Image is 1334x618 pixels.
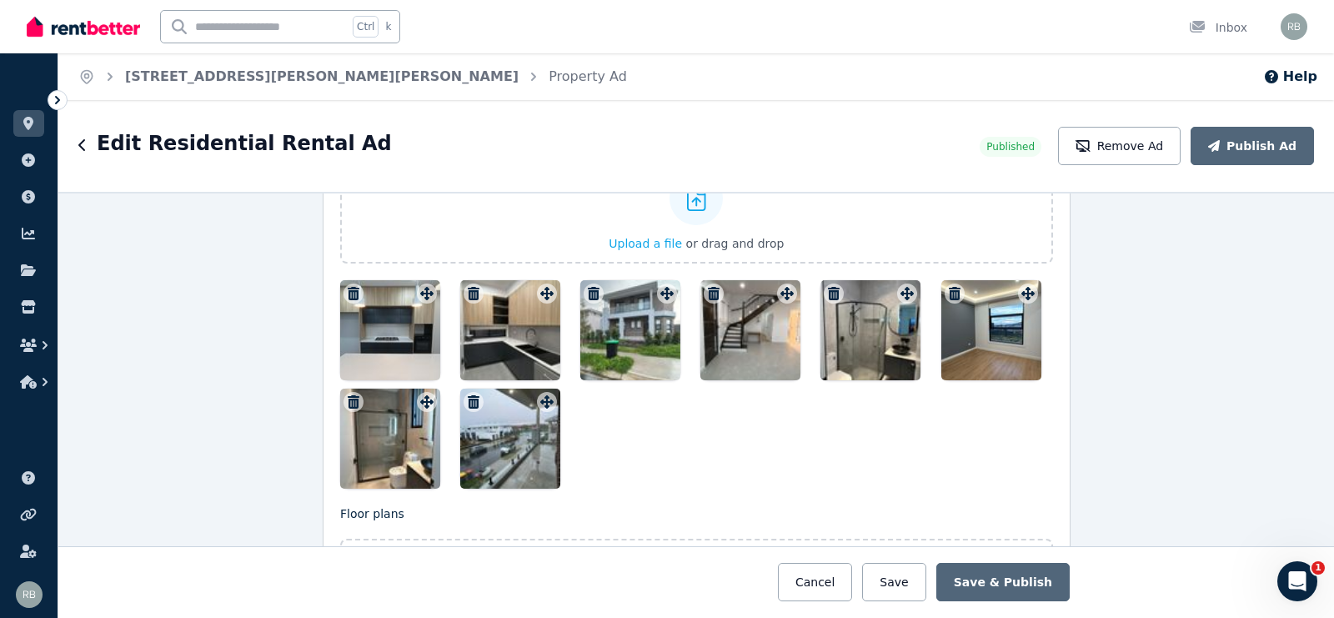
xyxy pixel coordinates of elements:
[609,237,682,250] span: Upload a file
[27,14,140,39] img: RentBetter
[1263,67,1317,87] button: Help
[986,140,1035,153] span: Published
[609,235,784,252] button: Upload a file or drag and drop
[549,68,627,84] a: Property Ad
[686,237,785,250] span: or drag and drop
[936,563,1070,601] button: Save & Publish
[862,563,925,601] button: Save
[1311,561,1325,575] span: 1
[778,563,852,601] button: Cancel
[16,581,43,608] img: Raj Bala
[1191,127,1314,165] button: Publish Ad
[353,16,379,38] span: Ctrl
[125,68,519,84] a: [STREET_ADDRESS][PERSON_NAME][PERSON_NAME]
[58,53,647,100] nav: Breadcrumb
[1058,127,1181,165] button: Remove Ad
[1281,13,1307,40] img: Raj Bala
[340,505,1053,522] p: Floor plans
[385,20,391,33] span: k
[97,130,392,157] h1: Edit Residential Rental Ad
[1277,561,1317,601] iframe: Intercom live chat
[1189,19,1247,36] div: Inbox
